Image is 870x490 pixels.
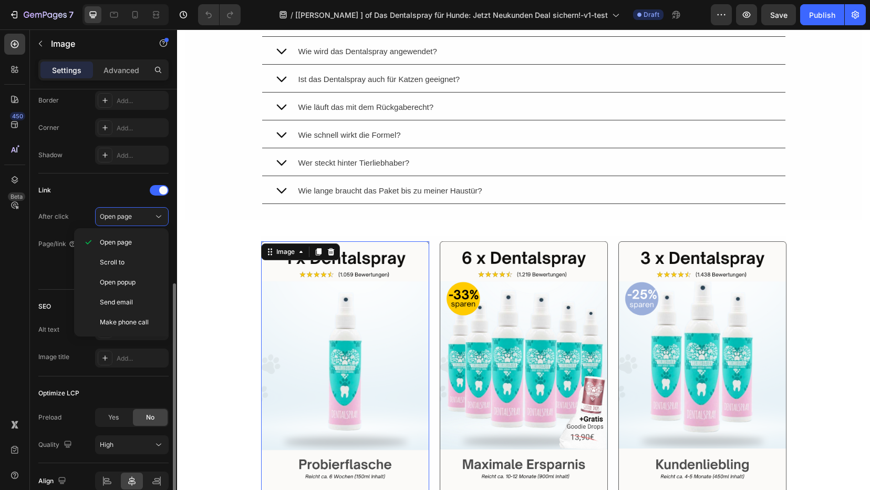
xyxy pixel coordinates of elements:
[146,413,154,422] span: No
[100,278,136,287] span: Open popup
[103,65,139,76] p: Advanced
[38,438,74,452] div: Quality
[100,238,132,247] span: Open page
[38,352,69,362] div: Image title
[38,96,59,105] div: Border
[38,239,77,249] div: Page/link
[177,29,870,490] iframe: Design area
[38,302,51,311] div: SEO
[117,96,166,106] div: Add...
[38,123,59,132] div: Corner
[38,262,169,281] button: Show more
[198,4,241,25] div: Undo/Redo
[8,192,25,201] div: Beta
[38,413,61,422] div: Preload
[95,435,169,454] button: High
[100,258,125,267] span: Scroll to
[100,441,113,448] span: High
[100,318,149,327] span: Make phone call
[117,124,166,133] div: Add...
[295,9,608,21] span: [[PERSON_NAME] ] of Das Dentalspray für Hunde: Jetzt Neukunden Deal sichern!-v1-test
[644,10,659,19] span: Draft
[38,150,63,160] div: Shadow
[51,37,140,50] p: Image
[770,11,788,19] span: Save
[52,65,81,76] p: Settings
[291,9,293,21] span: /
[38,389,79,398] div: Optimize LCP
[117,354,166,363] div: Add...
[10,112,25,120] div: 450
[38,474,68,488] div: Align
[38,212,69,221] div: After click
[69,8,74,21] p: 7
[95,207,169,226] button: Open page
[97,218,120,227] div: Image
[38,186,51,195] div: Link
[100,212,132,220] span: Open page
[4,4,78,25] button: 7
[117,151,166,160] div: Add...
[38,325,59,334] div: Alt text
[761,4,796,25] button: Save
[800,4,844,25] button: Publish
[100,298,133,307] span: Send email
[809,9,835,21] div: Publish
[108,413,119,422] span: Yes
